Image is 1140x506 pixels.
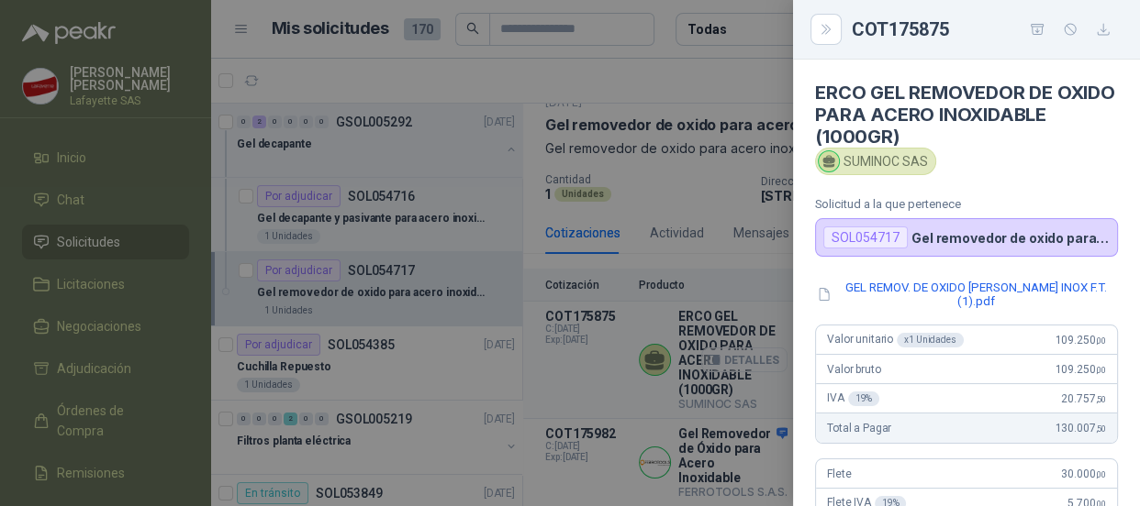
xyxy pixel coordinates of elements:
[1055,334,1106,346] span: 109.250
[848,391,880,406] div: 19 %
[827,467,851,480] span: Flete
[911,230,1110,246] p: Gel removedor de oxido para acero inoxidable 1000 gramos Marca ERCO
[1061,467,1106,480] span: 30.000
[827,391,879,406] span: IVA
[1055,422,1106,434] span: 130.007
[1095,469,1106,479] span: ,00
[1095,423,1106,434] span: ,50
[815,18,837,40] button: Close
[815,148,936,175] div: SUMINOC SAS
[827,333,964,347] span: Valor unitario
[852,15,1118,44] div: COT175875
[897,333,964,347] div: x 1 Unidades
[1055,363,1106,376] span: 109.250
[1095,335,1106,346] span: ,00
[1095,365,1106,375] span: ,00
[815,82,1118,148] h4: ERCO GEL REMOVEDOR DE OXIDO PARA ACERO INOXIDABLE (1000GR)
[827,422,891,434] span: Total a Pagar
[1061,392,1106,405] span: 20.757
[827,363,880,376] span: Valor bruto
[823,226,908,248] div: SOL054717
[815,279,1118,310] button: GEL REMOV. DE OXIDO [PERSON_NAME] INOX F.T. (1).pdf
[1095,394,1106,404] span: ,50
[815,197,1118,211] p: Solicitud a la que pertenece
